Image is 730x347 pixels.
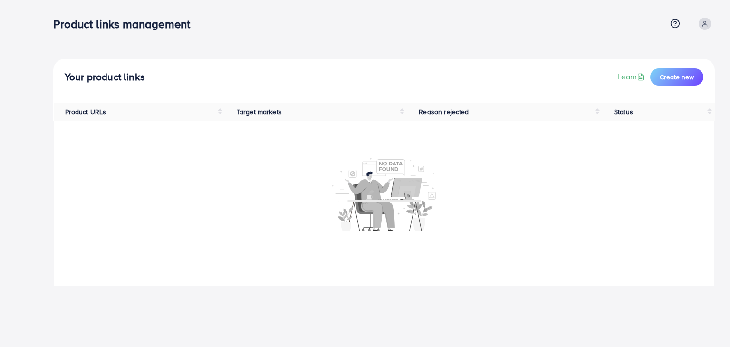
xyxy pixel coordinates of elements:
span: Reason rejected [419,107,469,116]
a: Learn [617,71,646,82]
span: Product URLs [65,107,106,116]
h4: Your product links [65,71,145,83]
h3: Product links management [53,17,198,31]
img: No account [332,157,436,231]
button: Create new [650,68,703,86]
span: Create new [660,72,694,82]
span: Status [614,107,633,116]
span: Target markets [237,107,282,116]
